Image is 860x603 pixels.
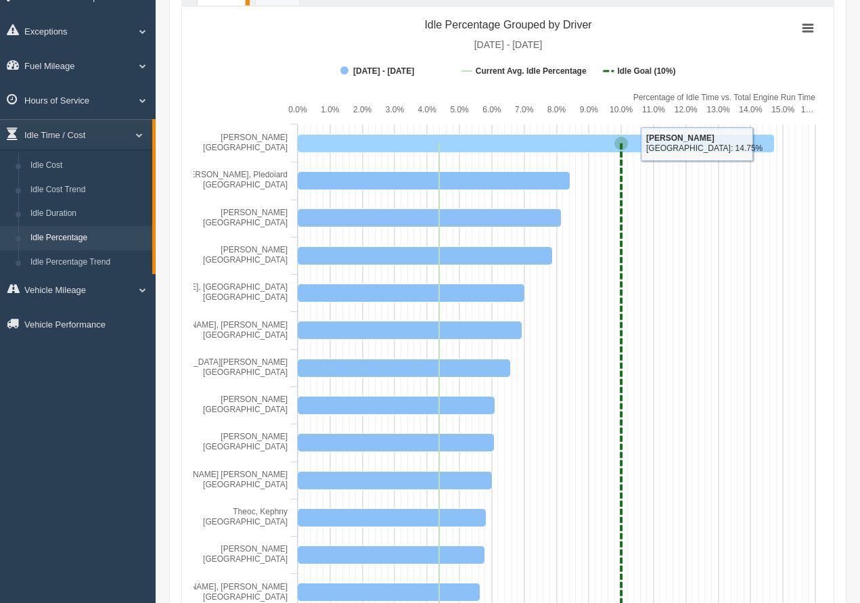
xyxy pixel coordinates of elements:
[617,66,675,76] tspan: Idle Goal (10%)
[221,432,288,441] tspan: [PERSON_NAME]
[707,105,730,114] text: 13.0%
[418,105,437,114] text: 4.0%
[203,517,288,527] tspan: [GEOGRAPHIC_DATA]
[130,357,288,367] tspan: [DEMOGRAPHIC_DATA][PERSON_NAME]
[24,202,152,226] a: Idle Duration
[580,105,599,114] text: 9.0%
[132,282,288,292] tspan: [PERSON_NAME], [GEOGRAPHIC_DATA]
[801,105,814,114] tspan: 1…
[482,105,501,114] text: 6.0%
[233,507,288,516] tspan: Theoc, Kephny
[221,395,288,404] tspan: [PERSON_NAME]
[203,143,288,152] tspan: [GEOGRAPHIC_DATA]
[771,105,794,114] text: 15.0%
[182,170,288,179] tspan: [PERSON_NAME], Pledoiard
[642,105,665,114] text: 11.0%
[424,19,592,30] tspan: Idle Percentage Grouped by Driver
[474,39,543,50] tspan: [DATE] - [DATE]
[24,154,152,178] a: Idle Cost
[476,66,587,76] tspan: Current Avg. Idle Percentage
[450,105,469,114] text: 5.0%
[24,250,152,275] a: Idle Percentage Trend
[353,105,372,114] text: 2.0%
[203,218,288,227] tspan: [GEOGRAPHIC_DATA]
[321,105,340,114] text: 1.0%
[633,93,816,102] tspan: Percentage of Idle Time vs. Total Engine Run Time
[152,470,288,479] tspan: [PERSON_NAME] [PERSON_NAME]
[288,105,307,114] text: 0.0%
[203,292,288,302] tspan: [GEOGRAPHIC_DATA]
[203,255,288,265] tspan: [GEOGRAPHIC_DATA]
[221,208,288,217] tspan: [PERSON_NAME]
[203,592,288,602] tspan: [GEOGRAPHIC_DATA]
[203,180,288,189] tspan: [GEOGRAPHIC_DATA]
[150,582,288,591] tspan: [PERSON_NAME], [PERSON_NAME]
[610,105,633,114] text: 10.0%
[221,133,288,142] tspan: [PERSON_NAME]
[547,105,566,114] text: 8.0%
[515,105,534,114] text: 7.0%
[203,442,288,451] tspan: [GEOGRAPHIC_DATA]
[203,330,288,340] tspan: [GEOGRAPHIC_DATA]
[203,367,288,377] tspan: [GEOGRAPHIC_DATA]
[353,66,414,76] tspan: [DATE] - [DATE]
[203,554,288,564] tspan: [GEOGRAPHIC_DATA]
[221,544,288,554] tspan: [PERSON_NAME]
[203,405,288,414] tspan: [GEOGRAPHIC_DATA]
[24,226,152,250] a: Idle Percentage
[675,105,698,114] text: 12.0%
[24,178,152,202] a: Idle Cost Trend
[203,480,288,489] tspan: [GEOGRAPHIC_DATA]
[221,245,288,254] tspan: [PERSON_NAME]
[739,105,762,114] text: 14.0%
[386,105,405,114] text: 3.0%
[150,320,288,330] tspan: [PERSON_NAME], [PERSON_NAME]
